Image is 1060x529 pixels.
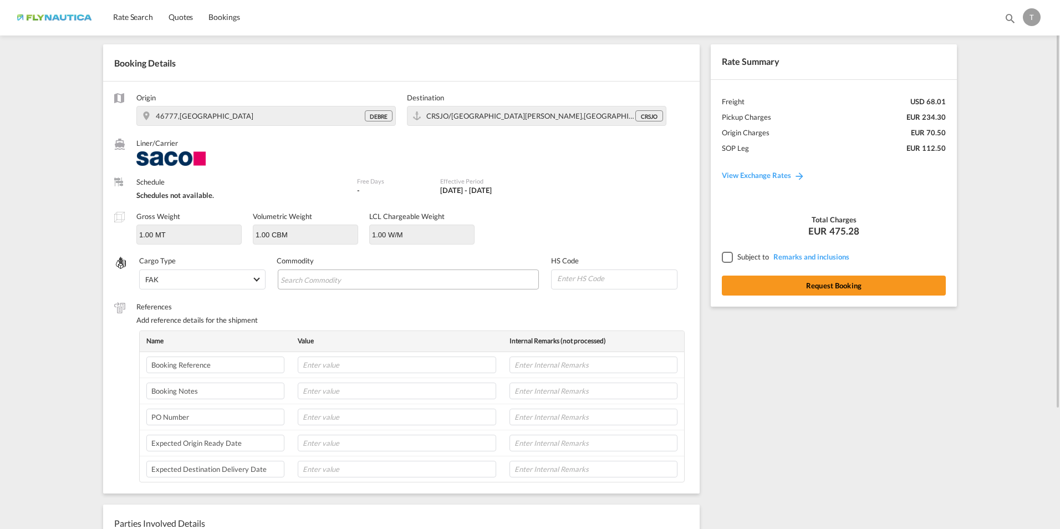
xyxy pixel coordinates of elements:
th: Name [140,331,291,352]
span: CRSJO/San Jose,Americas [426,111,658,120]
input: Enter value [298,461,496,477]
input: Enter value [298,435,496,451]
div: EUR [722,225,946,238]
input: Enter value [298,357,496,373]
a: View Exchange Rates [711,160,816,191]
input: Enter value [298,383,496,399]
md-chips-wrap: Chips container with autocompletion. Enter the text area, type text to search, and then use the u... [278,269,539,289]
input: Enter label [146,435,284,451]
input: Enter Internal Remarks [509,357,677,373]
label: Origin [136,93,396,103]
button: Request Booking [722,276,946,296]
div: SACO [136,151,346,166]
input: Enter label [146,461,284,477]
label: Volumetric Weight [253,212,312,221]
div: Freight [722,96,745,106]
label: Schedule [136,177,346,187]
input: Enter Internal Remarks [509,383,677,399]
input: Search Commodity [281,271,382,289]
div: CRSJO [635,110,663,121]
div: Schedules not available. [136,190,346,200]
div: T [1023,8,1041,26]
input: Enter label [146,409,284,425]
span: Subject to [737,252,769,261]
div: FAK [145,275,159,284]
div: EUR 112.50 [906,143,946,153]
span: 46777,Germany [156,111,253,120]
label: Cargo Type [139,256,266,266]
label: Liner/Carrier [136,138,346,148]
div: SOP Leg [722,143,749,153]
span: Parties Involved Details [114,518,205,528]
md-icon: icon-arrow-right [794,170,805,181]
label: Gross Weight [136,212,180,221]
img: SACO [136,151,206,166]
input: Enter Internal Remarks [509,435,677,451]
span: Bookings [208,12,239,22]
label: References [136,302,689,312]
input: Enter value [298,409,496,425]
span: REMARKSINCLUSIONS [771,252,849,261]
md-icon: /assets/icons/custom/liner-aaa8ad.svg [114,139,125,150]
div: icon-magnify [1004,12,1016,29]
input: Enter Internal Remarks [509,461,677,477]
div: Pickup Charges [722,112,771,122]
div: USD 68.01 [910,96,946,106]
div: EUR 234.30 [906,112,946,122]
span: Rate Search [113,12,153,22]
label: LCL Chargeable Weight [369,212,445,221]
md-select: Select Cargo type: FAK [139,269,266,289]
div: - [357,185,360,195]
div: Add reference details for the shipment [136,315,689,325]
label: Free Days [357,177,429,185]
input: Enter label [146,357,284,373]
img: dbeec6a0202a11f0ab01a7e422f9ff92.png [17,5,91,30]
span: Quotes [169,12,193,22]
span: 475.28 [829,225,859,238]
div: Origin Charges [722,128,769,138]
label: HS Code [551,256,677,266]
div: 01 Sep 2025 - 30 Sep 2025 [440,185,492,195]
div: DEBRE [365,110,393,121]
label: Effective Period [440,177,539,185]
th: Value [291,331,503,352]
div: Total Charges [722,215,946,225]
span: Booking Details [114,58,176,68]
input: Enter Internal Remarks [509,409,677,425]
div: EUR 70.50 [911,128,946,138]
label: Destination [407,93,666,103]
input: Enter label [146,383,284,399]
md-icon: icon-magnify [1004,12,1016,24]
label: Commodity [277,256,541,266]
div: Rate Summary [711,44,957,79]
th: Internal Remarks (not processed) [503,331,684,352]
input: Enter HS Code [556,270,677,287]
